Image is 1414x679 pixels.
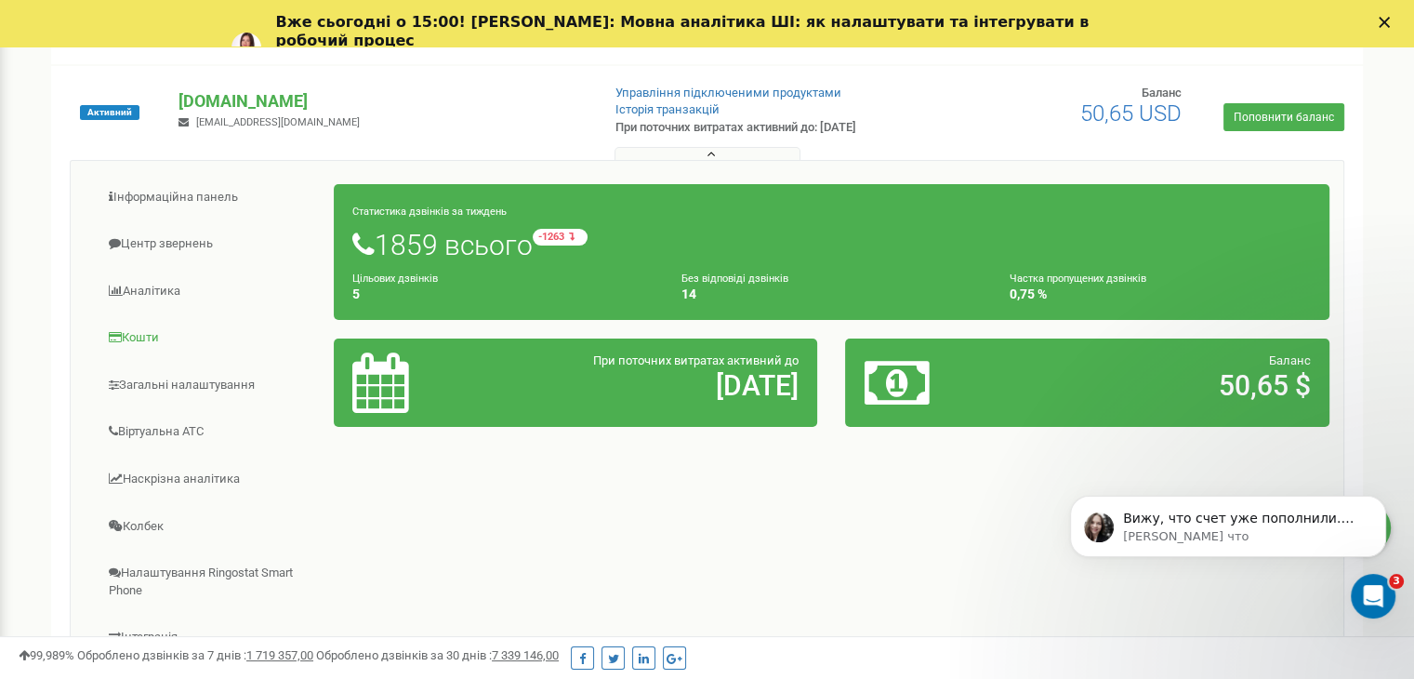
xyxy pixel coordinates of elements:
[510,370,799,401] h2: [DATE]
[1223,103,1344,131] a: Поповнити баланс
[316,648,559,662] span: Оброблено дзвінків за 30 днів :
[681,287,983,301] h4: 14
[492,648,559,662] u: 7 339 146,00
[19,648,74,662] span: 99,989%
[85,363,335,408] a: Загальні налаштування
[593,353,799,367] span: При поточних витратах активний до
[80,105,139,120] span: Активний
[85,269,335,314] a: Аналiтика
[1389,574,1404,589] span: 3
[178,89,585,113] p: [DOMAIN_NAME]
[1351,574,1395,619] iframe: Intercom live chat
[352,206,507,218] small: Статистика дзвінків за тиждень
[85,221,335,267] a: Центр звернень
[85,175,335,220] a: Інформаційна панель
[1042,457,1414,629] iframe: Intercom notifications сообщение
[352,229,1311,260] h1: 1859 всього
[1379,17,1397,28] div: Закрыть
[85,551,335,613] a: Налаштування Ringostat Smart Phone
[77,648,313,662] span: Оброблено дзвінків за 7 днів :
[85,409,335,455] a: Віртуальна АТС
[85,315,335,361] a: Кошти
[85,504,335,550] a: Колбек
[352,287,654,301] h4: 5
[615,119,913,137] p: При поточних витратах активний до: [DATE]
[533,229,588,246] small: -1263
[1023,370,1311,401] h2: 50,65 $
[1269,353,1311,367] span: Баланс
[1080,100,1182,126] span: 50,65 USD
[196,116,360,128] span: [EMAIL_ADDRESS][DOMAIN_NAME]
[1142,86,1182,100] span: Баланс
[246,648,313,662] u: 1 719 357,00
[1010,287,1311,301] h4: 0,75 %
[276,13,1090,49] b: Вже сьогодні о 15:00! [PERSON_NAME]: Мовна аналітика ШІ: як налаштувати та інтегрувати в робочий ...
[615,86,841,100] a: Управління підключеними продуктами
[85,457,335,502] a: Наскрізна аналітика
[352,273,438,285] small: Цільових дзвінків
[615,102,720,116] a: Історія транзакцій
[681,273,788,285] small: Без відповіді дзвінків
[231,33,261,62] img: Profile image for Yuliia
[85,615,335,660] a: Інтеграція
[1010,273,1146,285] small: Частка пропущених дзвінків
